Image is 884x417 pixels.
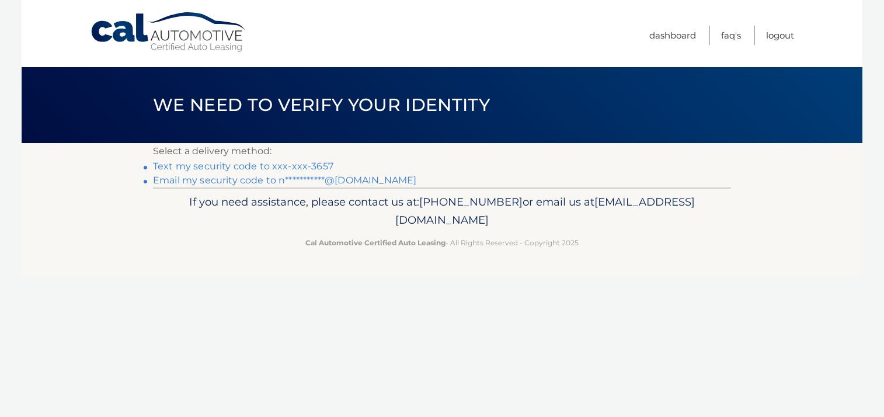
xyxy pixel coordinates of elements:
p: - All Rights Reserved - Copyright 2025 [161,237,723,249]
a: Text my security code to xxx-xxx-3657 [153,161,333,172]
p: If you need assistance, please contact us at: or email us at [161,193,723,230]
a: Cal Automotive [90,12,248,53]
a: Dashboard [649,26,696,45]
p: Select a delivery method: [153,143,731,159]
a: FAQ's [721,26,741,45]
span: We need to verify your identity [153,94,490,116]
span: [PHONE_NUMBER] [419,195,523,208]
strong: Cal Automotive Certified Auto Leasing [305,238,446,247]
a: Logout [766,26,794,45]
